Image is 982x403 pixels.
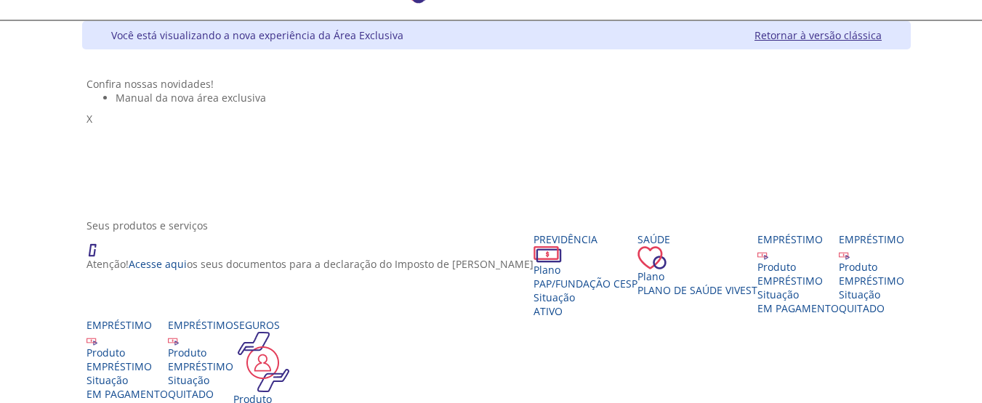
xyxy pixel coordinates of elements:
[754,28,882,42] a: Retornar à versão clássica
[168,387,214,401] span: QUITADO
[757,249,768,260] img: ico_emprestimo.svg
[839,274,904,288] div: EMPRÉSTIMO
[757,274,839,288] div: EMPRÉSTIMO
[534,263,637,277] div: Plano
[534,246,562,263] img: ico_dinheiro.png
[839,260,904,274] div: Produto
[111,28,403,42] div: Você está visualizando a nova experiência da Área Exclusiva
[86,359,168,373] div: EMPRÉSTIMO
[86,77,906,91] div: Confira nossas novidades!
[757,260,839,274] div: Produto
[116,91,266,105] span: Manual da nova área exclusiva
[757,232,839,315] a: Empréstimo Produto EMPRÉSTIMO Situação EM PAGAMENTO
[757,288,839,301] div: Situação
[86,373,168,387] div: Situação
[534,277,637,290] span: PAP/Fundação CESP
[839,301,885,315] span: QUITADO
[86,232,111,257] img: ico_atencao.png
[86,318,168,332] div: Empréstimo
[839,232,904,315] a: Empréstimo Produto EMPRÉSTIMO Situação QUITADO
[86,219,906,232] div: Seus produtos e serviços
[534,232,637,246] div: Previdência
[637,232,757,297] a: Saúde PlanoPlano de Saúde VIVEST
[168,373,233,387] div: Situação
[534,232,637,318] a: Previdência PlanoPAP/Fundação CESP SituaçãoAtivo
[637,246,667,269] img: ico_coracao.png
[233,318,413,332] div: Seguros
[129,257,187,271] a: Acesse aqui
[86,346,168,359] div: Produto
[534,290,637,304] div: Situação
[534,304,563,318] span: Ativo
[637,232,757,246] div: Saúde
[86,387,168,401] span: EM PAGAMENTO
[168,318,233,332] div: Empréstimo
[168,346,233,359] div: Produto
[86,77,906,204] section: <span lang="pt-BR" dir="ltr">Visualizador do Conteúdo da Web</span> 1
[168,359,233,373] div: EMPRÉSTIMO
[757,301,839,315] span: EM PAGAMENTO
[757,232,839,246] div: Empréstimo
[86,112,92,126] span: X
[233,332,294,392] img: ico_seguros.png
[168,335,179,346] img: ico_emprestimo.svg
[168,318,233,401] a: Empréstimo Produto EMPRÉSTIMO Situação QUITADO
[839,249,850,260] img: ico_emprestimo.svg
[839,288,904,301] div: Situação
[637,269,757,283] div: Plano
[86,335,97,346] img: ico_emprestimo.svg
[86,318,168,401] a: Empréstimo Produto EMPRÉSTIMO Situação EM PAGAMENTO
[637,283,757,297] span: Plano de Saúde VIVEST
[839,232,904,246] div: Empréstimo
[86,257,534,271] p: Atenção! os seus documentos para a declaração do Imposto de [PERSON_NAME]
